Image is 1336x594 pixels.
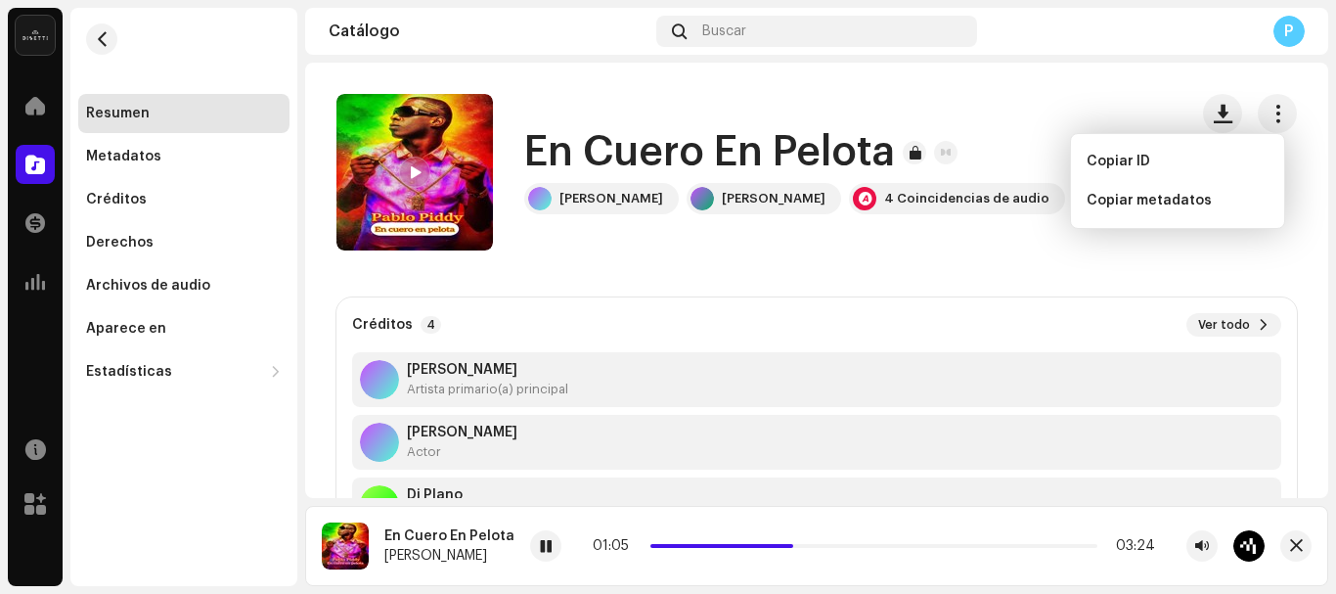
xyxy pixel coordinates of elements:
div: 03:24 [1105,538,1155,554]
div: [PERSON_NAME] [384,548,514,564]
div: Artista primario(a) principal [407,382,568,397]
div: Archivos de audio [86,278,210,294]
div: [PERSON_NAME] [722,191,825,206]
strong: Pablo piddy [407,362,568,378]
strong: Pablo piddy [407,425,517,440]
span: Copiar ID [1087,154,1150,169]
img: 3f1bda9a-29bc-4618-a037-1669b2106c41 [336,94,493,251]
div: Aparece en [86,321,166,337]
div: 4 Coincidencias de audio [884,191,1049,206]
re-m-nav-dropdown: Estadísticas [78,352,289,391]
strong: Créditos [352,317,413,333]
div: Actor [407,444,517,460]
img: 02a7c2d3-3c89-4098-b12f-2ff2945c95ee [16,16,55,55]
div: Estadísticas [86,364,172,380]
re-m-nav-item: Metadatos [78,137,289,176]
div: En Cuero En Pelota [384,528,514,544]
div: Resumen [86,106,150,121]
div: Derechos [86,235,154,251]
span: Buscar [702,23,746,39]
div: Catálogo [329,23,648,39]
re-m-nav-item: Derechos [78,223,289,262]
strong: Dj Plano [407,487,463,503]
re-m-nav-item: Resumen [78,94,289,133]
div: 01:05 [593,538,643,554]
div: [PERSON_NAME] [559,191,663,206]
span: Ver todo [1198,317,1250,333]
div: Créditos [86,192,147,207]
img: f6a9f402-de72-488f-982b-9b7f287c42bc [322,523,369,570]
re-m-nav-item: Aparece en [78,309,289,348]
re-m-nav-item: Créditos [78,180,289,219]
span: Copiar metadatos [1087,193,1212,208]
h1: En Cuero En Pelota [524,130,895,175]
div: P [1273,16,1305,47]
div: Metadatos [86,149,161,164]
p-badge: 4 [421,316,441,334]
re-m-nav-item: Archivos de audio [78,266,289,305]
button: Ver todo [1186,313,1281,337]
